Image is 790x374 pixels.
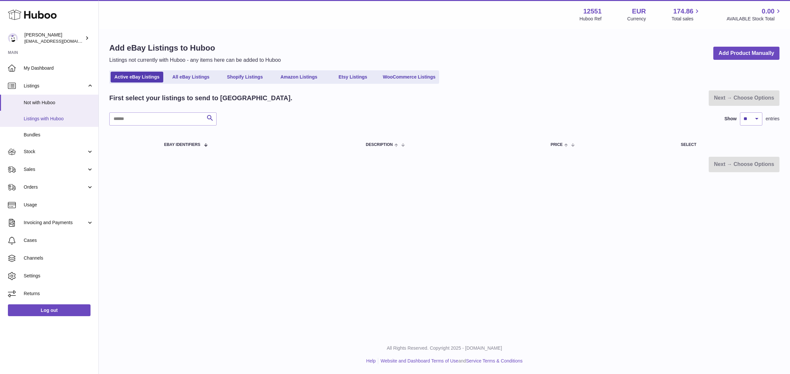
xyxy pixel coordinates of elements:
span: Sales [24,166,87,173]
span: eBay Identifiers [164,143,200,147]
span: Cases [24,237,93,244]
span: Returns [24,291,93,297]
a: 174.86 Total sales [671,7,701,22]
span: Description [366,143,393,147]
span: Price [551,143,563,147]
a: Service Terms & Conditions [466,358,523,363]
li: and [378,358,522,364]
a: Amazon Listings [273,72,325,82]
img: internalAdmin-12551@internal.huboo.com [8,33,18,43]
span: Listings [24,83,87,89]
h2: First select your listings to send to [GEOGRAPHIC_DATA]. [109,94,292,103]
span: Channels [24,255,93,261]
span: Not with Huboo [24,100,93,106]
p: Listings not currently with Huboo - any items here can be added to Huboo [109,57,281,64]
span: Bundles [24,132,93,138]
a: All eBay Listings [165,72,217,82]
label: Show [724,116,737,122]
a: Shopify Listings [219,72,271,82]
a: Website and Dashboard Terms of Use [381,358,458,363]
span: AVAILABLE Stock Total [726,16,782,22]
span: My Dashboard [24,65,93,71]
span: Usage [24,202,93,208]
span: entries [766,116,779,122]
span: 0.00 [762,7,775,16]
span: Total sales [671,16,701,22]
span: 174.86 [673,7,693,16]
span: Invoicing and Payments [24,220,87,226]
a: WooCommerce Listings [381,72,438,82]
a: Active eBay Listings [111,72,163,82]
a: Help [366,358,376,363]
span: Stock [24,149,87,155]
span: Orders [24,184,87,190]
div: Select [681,143,773,147]
span: Listings with Huboo [24,116,93,122]
h1: Add eBay Listings to Huboo [109,43,281,53]
a: 0.00 AVAILABLE Stock Total [726,7,782,22]
a: Add Product Manually [713,47,779,60]
div: Currency [627,16,646,22]
span: [EMAIL_ADDRESS][DOMAIN_NAME] [24,38,97,44]
strong: EUR [632,7,646,16]
span: Settings [24,273,93,279]
div: Huboo Ref [580,16,602,22]
strong: 12551 [583,7,602,16]
div: [PERSON_NAME] [24,32,84,44]
a: Etsy Listings [327,72,379,82]
a: Log out [8,304,91,316]
p: All Rights Reserved. Copyright 2025 - [DOMAIN_NAME] [104,345,785,351]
